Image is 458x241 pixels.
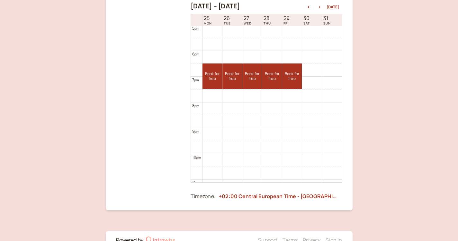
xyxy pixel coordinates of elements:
span: TUE [224,21,231,25]
span: 28 [264,15,271,21]
a: August 29, 2025 [282,14,291,26]
div: 7 [192,77,199,83]
span: Book for free [262,72,282,81]
a: August 25, 2025 [202,14,213,26]
span: MON [204,21,212,25]
span: pm [194,52,199,56]
span: 30 [303,15,310,21]
div: 8 [192,102,199,109]
a: August 31, 2025 [322,14,332,26]
span: THU [264,21,271,25]
a: August 26, 2025 [222,14,232,26]
div: 9 [192,128,199,134]
span: Book for free [242,72,262,81]
span: 27 [244,15,252,21]
span: pm [194,129,199,134]
button: [DATE] [327,5,339,9]
span: WED [244,21,252,25]
span: 29 [283,15,290,21]
span: pm [194,103,199,108]
a: August 30, 2025 [302,14,311,26]
span: pm [194,78,199,82]
span: pm [195,181,200,185]
h2: [DATE] – [DATE] [191,2,240,10]
div: 5 [192,25,199,31]
span: 26 [224,15,231,21]
span: pm [194,26,199,31]
div: 10 [192,154,201,160]
span: 31 [323,15,331,21]
a: August 28, 2025 [262,14,272,26]
span: Book for free [282,72,302,81]
span: 25 [204,15,212,21]
span: SUN [323,21,331,25]
a: August 27, 2025 [242,14,253,26]
div: 11 [192,180,200,186]
div: Timezone: [191,192,216,201]
span: Book for free [222,72,242,81]
span: FRI [283,21,290,25]
span: SAT [303,21,310,25]
span: Book for free [202,72,222,81]
span: pm [196,155,201,159]
div: 6 [192,51,199,57]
